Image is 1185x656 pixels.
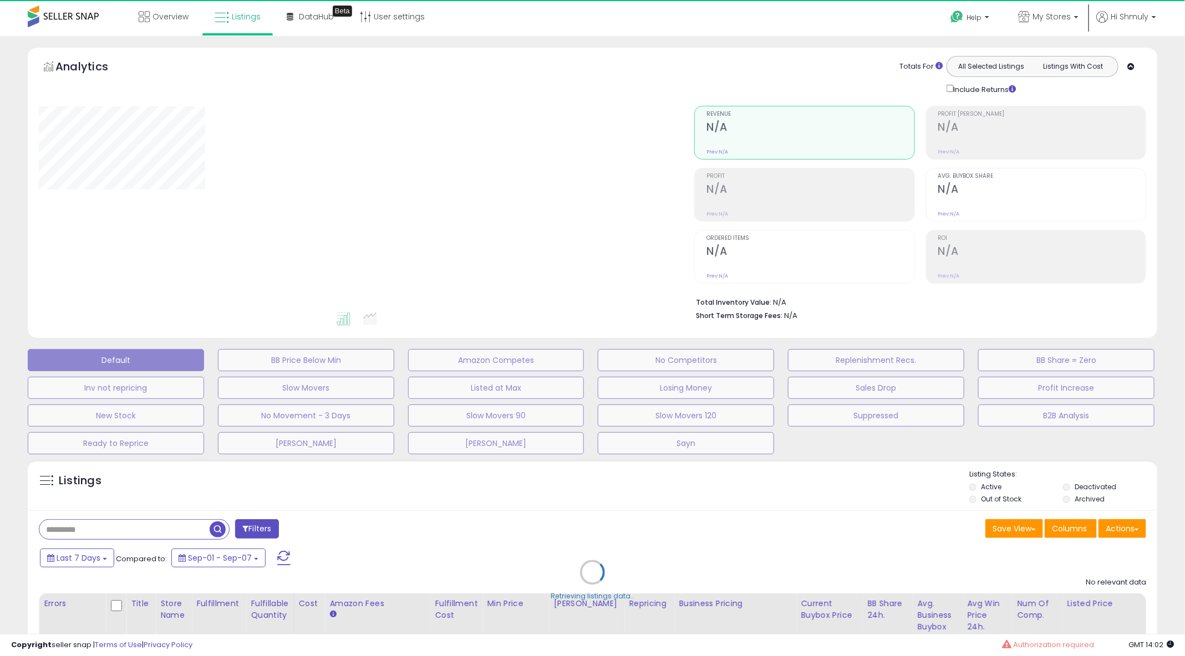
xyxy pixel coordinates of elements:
[232,11,261,22] span: Listings
[11,639,52,650] strong: Copyright
[706,183,914,198] h2: N/A
[938,183,1146,198] h2: N/A
[152,11,189,22] span: Overview
[938,148,960,155] small: Prev: N/A
[706,173,914,180] span: Profit
[938,245,1146,260] h2: N/A
[978,349,1155,371] button: BB Share = Zero
[978,404,1155,427] button: B2B Analysis
[551,592,634,602] div: Retrieving listings data..
[788,404,964,427] button: Suppressed
[706,211,728,217] small: Prev: N/A
[706,235,914,242] span: Ordered Items
[706,121,914,136] h2: N/A
[28,432,204,454] button: Ready to Reprice
[978,377,1155,399] button: Profit Increase
[408,349,584,371] button: Amazon Competes
[598,349,774,371] button: No Competitors
[938,235,1146,242] span: ROI
[696,298,771,307] b: Total Inventory Value:
[55,59,130,77] h5: Analytics
[788,377,964,399] button: Sales Drop
[598,404,774,427] button: Slow Movers 120
[967,13,981,22] span: Help
[938,121,1146,136] h2: N/A
[28,377,204,399] button: Inv not repricing
[408,404,584,427] button: Slow Movers 90
[598,432,774,454] button: Sayn
[706,273,728,279] small: Prev: N/A
[11,640,192,650] div: seller snap | |
[784,310,797,321] span: N/A
[950,59,1033,74] button: All Selected Listings
[938,83,1030,95] div: Include Returns
[706,148,728,155] small: Prev: N/A
[1096,11,1156,36] a: Hi Shmuly
[950,10,964,24] i: Get Help
[299,11,334,22] span: DataHub
[598,377,774,399] button: Losing Money
[942,2,1000,36] a: Help
[938,273,960,279] small: Prev: N/A
[1111,11,1148,22] span: Hi Shmuly
[28,349,204,371] button: Default
[408,432,584,454] button: [PERSON_NAME]
[788,349,964,371] button: Replenishment Recs.
[938,111,1146,117] span: Profit [PERSON_NAME]
[218,404,394,427] button: No Movement - 3 Days
[706,245,914,260] h2: N/A
[1033,11,1071,22] span: My Stores
[218,349,394,371] button: BB Price Below Min
[218,377,394,399] button: Slow Movers
[938,173,1146,180] span: Avg. Buybox Share
[899,61,943,72] div: Totals For
[28,404,204,427] button: New Stock
[696,311,782,320] b: Short Term Storage Fees:
[333,6,352,17] div: Tooltip anchor
[696,295,1138,308] li: N/A
[408,377,584,399] button: Listed at Max
[218,432,394,454] button: [PERSON_NAME]
[706,111,914,117] span: Revenue
[938,211,960,217] small: Prev: N/A
[1032,59,1115,74] button: Listings With Cost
